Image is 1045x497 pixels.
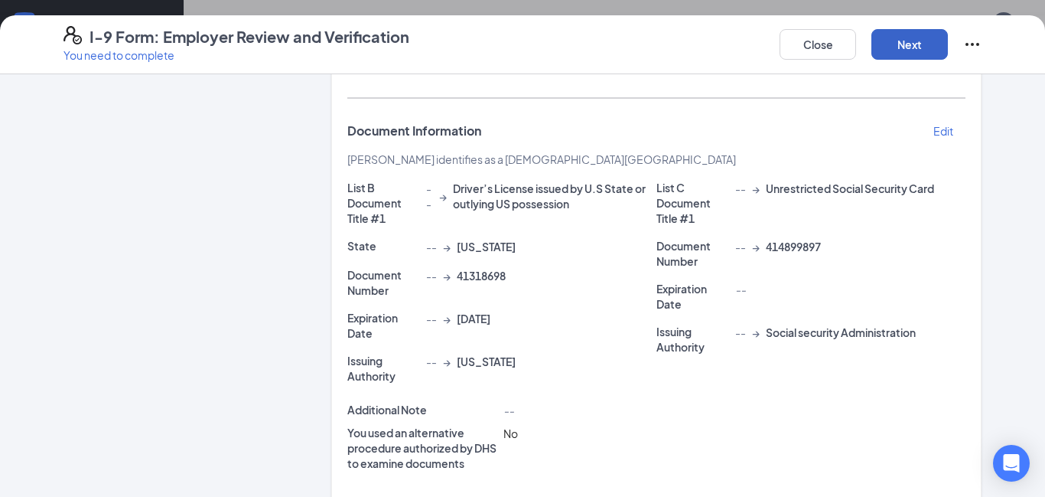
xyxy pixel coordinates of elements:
[766,325,916,340] span: Social security Administration
[347,310,420,341] p: Expiration Date
[347,425,497,471] p: You used an alternative procedure authorized by DHS to examine documents
[656,180,729,226] p: List C Document Title #1
[656,324,729,355] p: Issuing Authority
[656,281,729,312] p: Expiration Date
[347,238,420,253] p: State
[347,402,497,417] p: Additional Note
[457,268,506,283] span: 41318698
[426,239,437,254] span: --
[735,239,746,254] span: --
[656,238,729,269] p: Document Number
[766,239,821,254] span: 414899897
[735,181,746,196] span: --
[90,26,409,47] h4: I-9 Form: Employer Review and Verification
[443,354,451,369] span: →
[993,445,1030,482] div: Open Intercom Messenger
[63,47,409,63] p: You need to complete
[347,353,420,384] p: Issuing Authority
[347,267,420,298] p: Document Number
[933,123,953,139] p: Edit
[503,404,514,417] span: --
[426,181,433,211] span: --
[439,188,447,204] span: →
[443,311,451,326] span: →
[766,181,934,196] span: Unrestricted Social Security Card
[426,268,437,283] span: --
[752,181,760,196] span: →
[503,427,518,440] span: No
[752,325,760,340] span: →
[457,354,516,369] span: [US_STATE]
[443,239,451,254] span: →
[453,181,656,211] span: Driver’s License issued by U.S State or outlying US possession
[780,29,856,60] button: Close
[752,239,760,254] span: →
[457,311,490,326] span: [DATE]
[443,268,451,283] span: →
[871,29,948,60] button: Next
[426,354,437,369] span: --
[347,180,420,226] p: List B Document Title #1
[735,325,746,340] span: --
[63,26,82,44] svg: FormI9EVerifyIcon
[347,123,481,139] span: Document Information
[963,35,982,54] svg: Ellipses
[457,239,516,254] span: [US_STATE]
[735,283,746,296] span: --
[426,311,437,326] span: --
[347,152,736,166] span: [PERSON_NAME] identifies as a [DEMOGRAPHIC_DATA][GEOGRAPHIC_DATA]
